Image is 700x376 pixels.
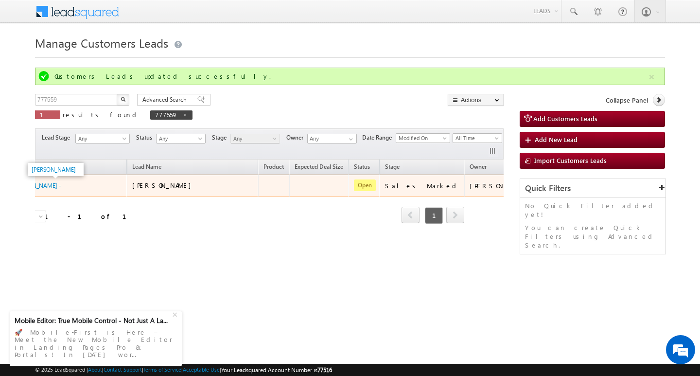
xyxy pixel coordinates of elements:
span: 1 [40,110,55,119]
a: Stage [380,161,404,174]
span: Collapse Panel [606,96,648,105]
span: results found [63,110,140,119]
input: Type to Search [307,134,357,143]
img: Search [121,97,125,102]
span: Stage [385,163,400,170]
a: Expected Deal Size [290,161,348,174]
span: Expected Deal Size [295,163,343,170]
em: Start Chat [132,300,176,313]
span: Lead Name [127,161,166,174]
span: Add New Lead [535,135,577,143]
p: No Quick Filter added yet! [525,201,661,219]
span: Open [354,179,376,191]
a: Any [230,134,280,143]
div: Customers Leads updated successfully. [54,72,647,81]
div: 1 - 1 of 1 [44,211,138,222]
span: Status [136,133,156,142]
span: Lead Stage [42,133,74,142]
span: Your Leadsquared Account Number is [221,366,332,374]
span: Modified On [396,134,447,143]
span: Product [263,163,284,170]
a: [PERSON_NAME] - [32,166,80,173]
a: Any [156,134,206,143]
span: 1 [425,207,443,224]
span: prev [402,207,420,223]
span: Manage Customers Leads [35,35,168,51]
span: Stage [212,133,230,142]
a: next [446,208,464,223]
span: Any [76,134,126,143]
span: © 2025 LeadSquared | | | | | [35,365,332,375]
div: [PERSON_NAME] [470,181,533,190]
span: Any [231,134,277,143]
a: Acceptable Use [183,366,220,373]
span: 777559 [155,110,178,119]
a: Show All Items [344,134,356,144]
div: Quick Filters [520,179,665,198]
div: 🚀 Mobile-First is Here – Meet the New Mobile Editor in Landing Pages Pro & Portals! In [DATE] wor... [15,325,177,361]
a: Any [75,134,130,143]
a: Contact Support [104,366,142,373]
div: + [170,308,182,320]
a: prev [402,208,420,223]
a: Status [349,161,375,174]
span: next [446,207,464,223]
span: All Time [453,134,499,143]
span: Date Range [362,133,396,142]
img: d_60004797649_company_0_60004797649 [17,51,41,64]
button: Actions [448,94,504,106]
span: Advanced Search [142,95,190,104]
div: Minimize live chat window [159,5,183,28]
div: Sales Marked [385,181,460,190]
a: Terms of Service [143,366,181,373]
a: About [88,366,102,373]
textarea: Type your message and hit 'Enter' [13,90,177,291]
a: [PERSON_NAME] - [13,182,61,189]
span: Add Customers Leads [533,114,597,123]
a: Modified On [396,133,450,143]
span: Any [157,134,203,143]
div: Chat with us now [51,51,163,64]
a: All Time [453,133,502,143]
span: Owner [286,133,307,142]
span: Import Customers Leads [534,156,607,164]
span: 77516 [317,366,332,374]
div: Mobile Editor: True Mobile Control - Not Just A La... [15,316,171,325]
span: [PERSON_NAME] [132,181,196,189]
span: Owner [470,163,487,170]
p: You can create Quick Filters using Advanced Search. [525,223,661,250]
